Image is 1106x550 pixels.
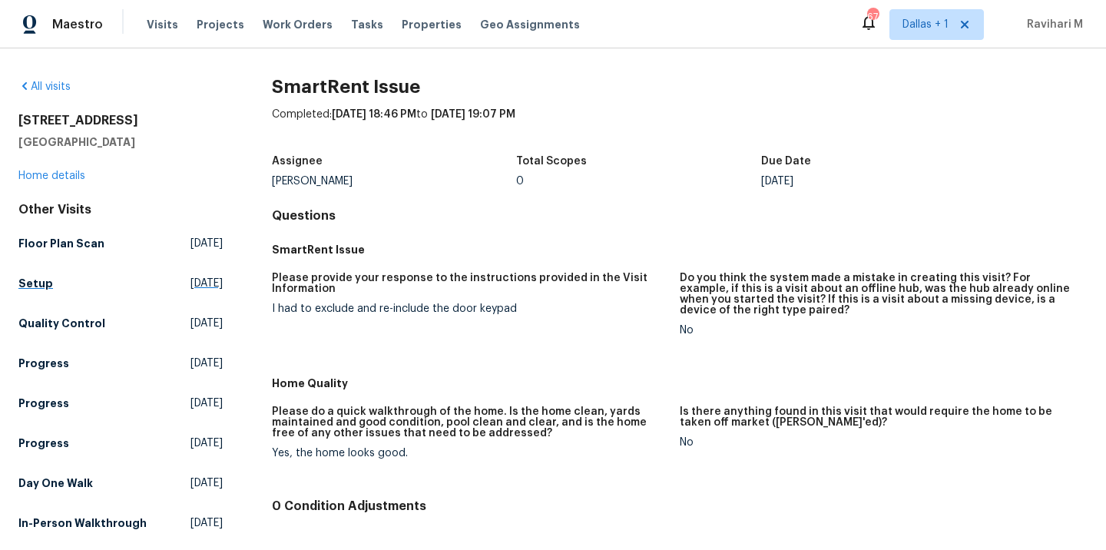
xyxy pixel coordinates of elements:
[18,350,223,377] a: Progress[DATE]
[147,17,178,32] span: Visits
[680,437,1075,448] div: No
[480,17,580,32] span: Geo Assignments
[190,236,223,251] span: [DATE]
[272,107,1088,147] div: Completed: to
[272,176,517,187] div: [PERSON_NAME]
[18,515,147,531] h5: In-Person Walkthrough
[263,17,333,32] span: Work Orders
[18,81,71,92] a: All visits
[18,389,223,417] a: Progress[DATE]
[761,176,1006,187] div: [DATE]
[272,79,1088,94] h2: SmartRent Issue
[18,469,223,497] a: Day One Walk[DATE]
[18,230,223,257] a: Floor Plan Scan[DATE]
[272,156,323,167] h5: Assignee
[190,356,223,371] span: [DATE]
[18,310,223,337] a: Quality Control[DATE]
[867,9,878,25] div: 67
[680,406,1075,428] h5: Is there anything found in this visit that would require the home to be taken off market ([PERSON...
[18,475,93,491] h5: Day One Walk
[18,429,223,457] a: Progress[DATE]
[18,113,223,128] h2: [STREET_ADDRESS]
[18,316,105,331] h5: Quality Control
[197,17,244,32] span: Projects
[190,436,223,451] span: [DATE]
[272,448,667,459] div: Yes, the home looks good.
[18,202,223,217] div: Other Visits
[680,325,1075,336] div: No
[18,509,223,537] a: In-Person Walkthrough[DATE]
[402,17,462,32] span: Properties
[272,208,1088,224] h4: Questions
[332,109,416,120] span: [DATE] 18:46 PM
[18,356,69,371] h5: Progress
[190,276,223,291] span: [DATE]
[18,270,223,297] a: Setup[DATE]
[190,475,223,491] span: [DATE]
[431,109,515,120] span: [DATE] 19:07 PM
[18,134,223,150] h5: [GEOGRAPHIC_DATA]
[516,156,587,167] h5: Total Scopes
[18,276,53,291] h5: Setup
[190,396,223,411] span: [DATE]
[272,499,1088,514] h4: 0 Condition Adjustments
[902,17,949,32] span: Dallas + 1
[272,376,1088,391] h5: Home Quality
[190,316,223,331] span: [DATE]
[1021,17,1083,32] span: Ravihari M
[18,436,69,451] h5: Progress
[18,236,104,251] h5: Floor Plan Scan
[272,303,667,314] div: I had to exclude and re-include the door keypad
[18,171,85,181] a: Home details
[272,406,667,439] h5: Please do a quick walkthrough of the home. Is the home clean, yards maintained and good condition...
[272,242,1088,257] h5: SmartRent Issue
[52,17,103,32] span: Maestro
[761,156,811,167] h5: Due Date
[272,273,667,294] h5: Please provide your response to the instructions provided in the Visit Information
[190,515,223,531] span: [DATE]
[18,396,69,411] h5: Progress
[680,273,1075,316] h5: Do you think the system made a mistake in creating this visit? For example, if this is a visit ab...
[516,176,761,187] div: 0
[351,19,383,30] span: Tasks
